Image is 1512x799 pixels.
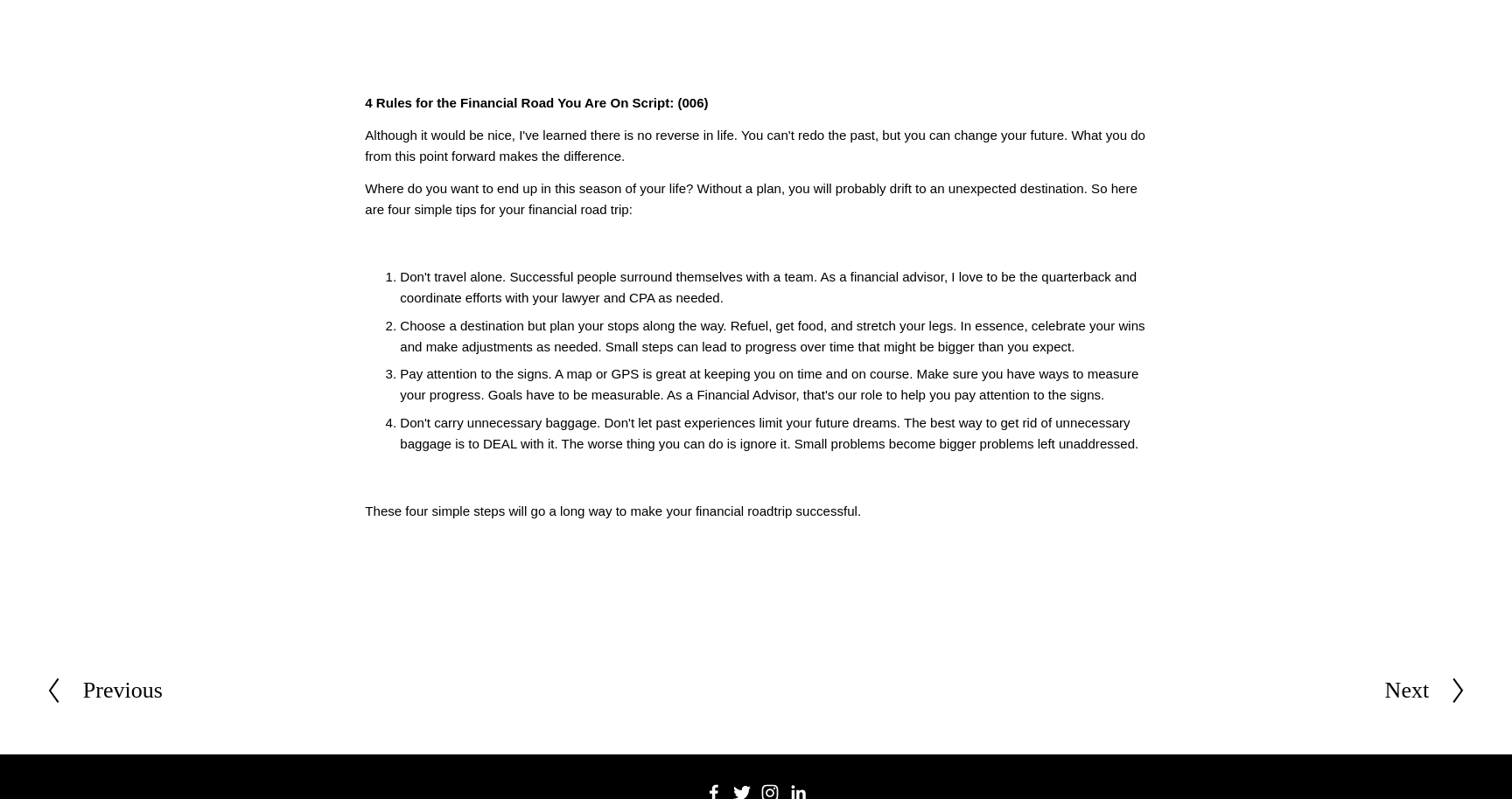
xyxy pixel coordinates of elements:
[365,178,1146,220] p: Where do you want to end up in this season of your life? Without a plan, you will probably drift ...
[400,267,1146,309] p: Don't travel alone. Successful people surround themselves with a team. As a financial advisor, I ...
[365,125,1146,167] p: Although it would be nice, I've learned there is no reverse in life. You can't redo the past, but...
[400,316,1146,358] p: Choose a destination but plan your stops along the way. Refuel, get food, and stretch your legs. ...
[1385,672,1467,709] a: Next
[1385,672,1430,709] div: Next
[365,95,708,110] strong: 4 Rules for the Financial Road You Are On Script: (006)
[45,672,163,709] a: Previous
[400,413,1146,455] p: Don't carry unnecessary baggage. Don't let past experiences limit your future dreams. The best wa...
[365,501,1146,522] p: These four simple steps will go a long way to make your financial roadtrip successful.
[83,672,163,709] div: Previous
[400,364,1146,406] p: Pay attention to the signs. A map or GPS is great at keeping you on time and on course. Make sure...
